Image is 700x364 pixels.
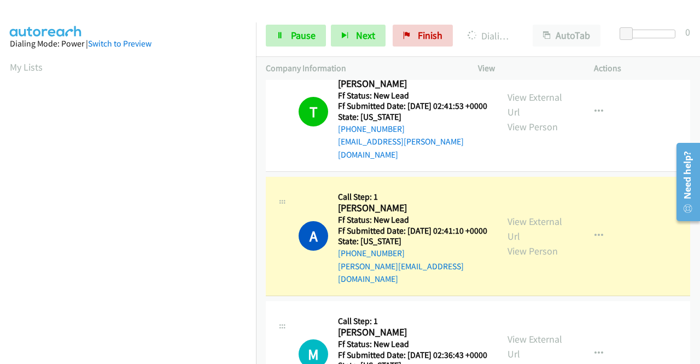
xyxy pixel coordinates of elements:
[507,215,562,242] a: View External Url
[338,261,464,285] a: [PERSON_NAME][EMAIL_ADDRESS][DOMAIN_NAME]
[338,248,405,258] a: [PHONE_NUMBER]
[338,350,487,361] h5: Ff Submitted Date: [DATE] 02:36:43 +0000
[669,138,700,226] iframe: Resource Center
[338,316,487,327] h5: Call Step: 1
[418,29,442,42] span: Finish
[338,112,488,123] h5: State: [US_STATE]
[685,25,690,39] div: 0
[338,215,488,226] h5: Ff Status: New Lead
[291,29,316,42] span: Pause
[338,192,488,203] h5: Call Step: 1
[338,136,464,160] a: [EMAIL_ADDRESS][PERSON_NAME][DOMAIN_NAME]
[266,62,458,75] p: Company Information
[338,78,484,90] h2: [PERSON_NAME]
[338,236,488,247] h5: State: [US_STATE]
[338,202,484,215] h2: [PERSON_NAME]
[10,37,246,50] div: Dialing Mode: Power |
[393,25,453,47] a: Finish
[478,62,574,75] p: View
[468,28,513,43] p: Dialing [PERSON_NAME]
[338,101,488,112] h5: Ff Submitted Date: [DATE] 02:41:53 +0000
[533,25,600,47] button: AutoTab
[356,29,375,42] span: Next
[338,124,405,134] a: [PHONE_NUMBER]
[507,333,562,360] a: View External Url
[299,97,328,126] h1: T
[266,25,326,47] a: Pause
[338,339,487,350] h5: Ff Status: New Lead
[331,25,386,47] button: Next
[507,120,558,133] a: View Person
[338,226,488,236] h5: Ff Submitted Date: [DATE] 02:41:10 +0000
[10,61,43,73] a: My Lists
[507,91,562,118] a: View External Url
[507,245,558,257] a: View Person
[338,326,484,339] h2: [PERSON_NAME]
[299,221,328,251] h1: A
[338,90,488,101] h5: Ff Status: New Lead
[594,62,690,75] p: Actions
[88,38,151,49] a: Switch to Preview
